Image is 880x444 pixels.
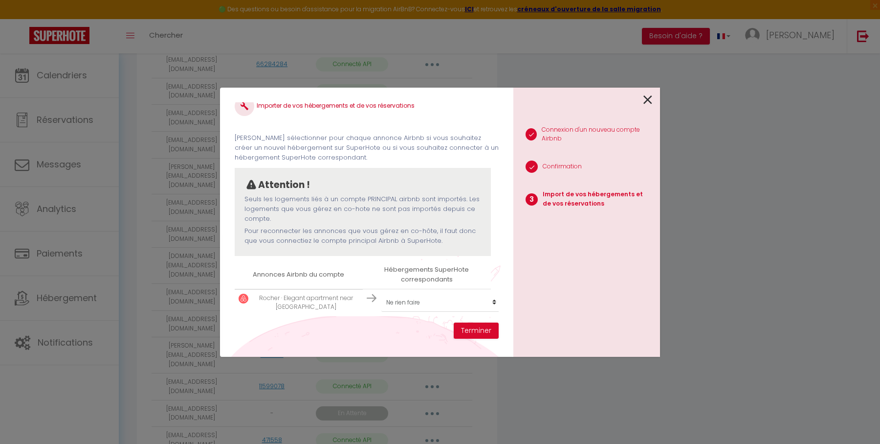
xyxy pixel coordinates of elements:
[8,4,37,33] button: Ouvrir le widget de chat LiveChat
[363,261,491,289] th: Hébergements SuperHote correspondants
[542,125,652,144] p: Connexion d'un nouveau compte Airbnb
[543,190,652,209] p: Import de vos hébergements et de vos réservations
[454,323,499,339] button: Terminer
[244,226,481,246] p: Pour reconnecter les annonces que vous gérez en co-hôte, il faut donc que vous connectiez le comp...
[235,133,499,163] p: [PERSON_NAME] sélectionner pour chaque annonce Airbnb si vous souhaitez créer un nouvel hébergeme...
[543,162,582,171] p: Confirmation
[235,96,499,116] h4: Importer de vos hébergements et de vos réservations
[258,178,310,192] p: Attention !
[235,261,363,289] th: Annonces Airbnb du compte
[526,193,538,206] span: 3
[253,294,359,312] p: Rocher · Elegant apartment near [GEOGRAPHIC_DATA]
[244,194,481,224] p: Seuls les logements liés à un compte PRINCIPAL airbnb sont importés. Les logements que vous gérez...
